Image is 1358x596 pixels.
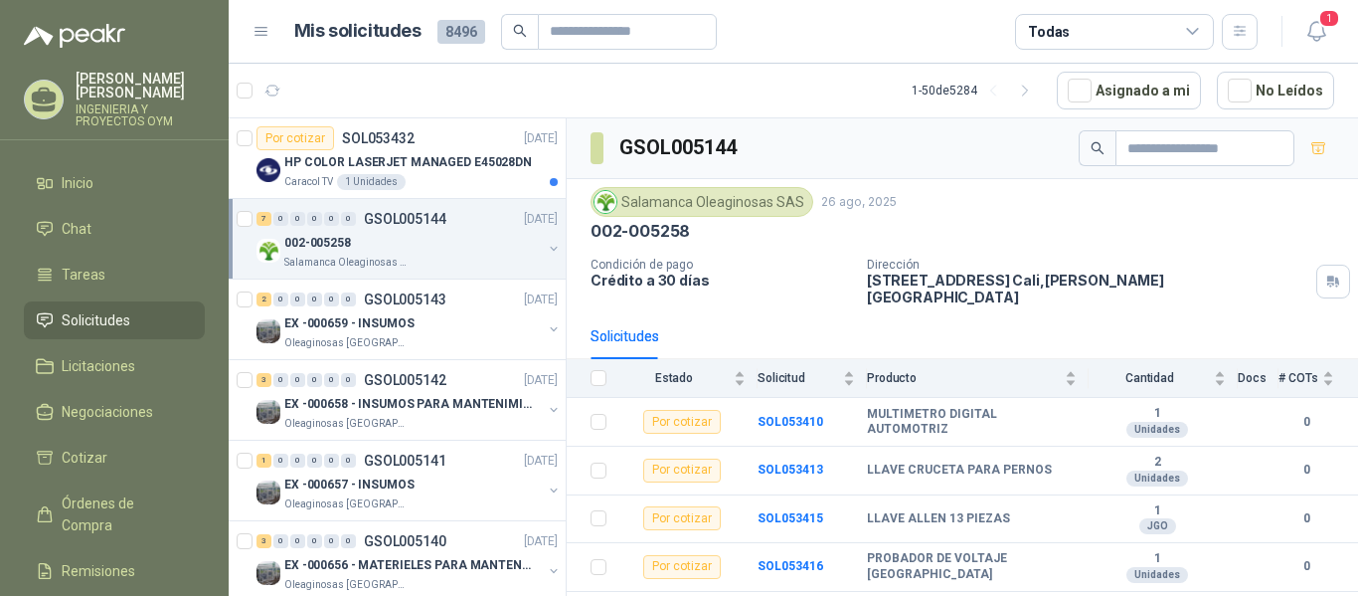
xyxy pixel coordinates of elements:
[758,359,867,398] th: Solicitud
[24,24,125,48] img: Logo peakr
[1089,455,1226,471] b: 2
[1057,72,1201,109] button: Asignado a mi
[284,234,351,253] p: 002-005258
[24,347,205,385] a: Licitaciones
[341,212,356,226] div: 0
[758,511,823,525] a: SOL053415
[758,371,839,385] span: Solicitud
[524,129,558,148] p: [DATE]
[758,559,823,573] b: SOL053416
[524,371,558,390] p: [DATE]
[24,210,205,248] a: Chat
[1278,557,1334,576] b: 0
[867,359,1089,398] th: Producto
[1089,551,1226,567] b: 1
[1238,359,1278,398] th: Docs
[591,258,851,272] p: Condición de pago
[324,212,339,226] div: 0
[513,24,527,38] span: search
[307,212,322,226] div: 0
[437,20,485,44] span: 8496
[284,314,415,333] p: EX -000659 - INSUMOS
[1217,72,1334,109] button: No Leídos
[591,221,690,242] p: 002-005258
[256,319,280,343] img: Company Logo
[273,534,288,548] div: 0
[284,255,410,271] p: Salamanca Oleaginosas SAS
[307,373,322,387] div: 0
[256,288,562,351] a: 2 0 0 0 0 0 GSOL005143[DATE] Company LogoEX -000659 - INSUMOSOleaginosas [GEOGRAPHIC_DATA][PERSON...
[1089,359,1238,398] th: Cantidad
[524,532,558,551] p: [DATE]
[256,207,562,271] a: 7 0 0 0 0 0 GSOL005144[DATE] Company Logo002-005258Salamanca Oleaginosas SAS
[364,373,446,387] p: GSOL005142
[307,534,322,548] div: 0
[643,506,721,530] div: Por cotizar
[284,335,410,351] p: Oleaginosas [GEOGRAPHIC_DATA][PERSON_NAME]
[256,481,280,504] img: Company Logo
[24,256,205,294] a: Tareas
[284,577,410,593] p: Oleaginosas [GEOGRAPHIC_DATA][PERSON_NAME]
[62,493,186,536] span: Órdenes de Compra
[364,212,446,226] p: GSOL005144
[342,131,415,145] p: SOL053432
[24,485,205,544] a: Órdenes de Compra
[24,439,205,477] a: Cotizar
[1126,422,1188,438] div: Unidades
[284,416,410,432] p: Oleaginosas [GEOGRAPHIC_DATA][PERSON_NAME]
[594,191,616,213] img: Company Logo
[273,373,288,387] div: 0
[758,463,823,477] a: SOL053413
[307,293,322,306] div: 0
[256,400,280,424] img: Company Logo
[867,272,1308,305] p: [STREET_ADDRESS] Cali , [PERSON_NAME][GEOGRAPHIC_DATA]
[76,103,205,127] p: INGENIERIA Y PROYECTOS OYM
[307,454,322,468] div: 0
[62,401,153,423] span: Negociaciones
[256,534,271,548] div: 3
[62,560,135,582] span: Remisiones
[290,212,305,226] div: 0
[867,551,1077,582] b: PROBADOR DE VOLTAJE [GEOGRAPHIC_DATA]
[867,511,1010,527] b: LLAVE ALLEN 13 PIEZAS
[324,373,339,387] div: 0
[62,355,135,377] span: Licitaciones
[284,476,415,495] p: EX -000657 - INSUMOS
[364,293,446,306] p: GSOL005143
[62,447,107,469] span: Cotizar
[324,454,339,468] div: 0
[62,264,105,286] span: Tareas
[324,293,339,306] div: 0
[290,454,305,468] div: 0
[591,325,659,347] div: Solicitudes
[1278,371,1318,385] span: # COTs
[341,534,356,548] div: 0
[256,449,562,512] a: 1 0 0 0 0 0 GSOL005141[DATE] Company LogoEX -000657 - INSUMOSOleaginosas [GEOGRAPHIC_DATA][PERSON...
[256,126,334,150] div: Por cotizar
[273,212,288,226] div: 0
[256,373,271,387] div: 3
[758,415,823,429] a: SOL053410
[1126,567,1188,583] div: Unidades
[290,293,305,306] div: 0
[76,72,205,99] p: [PERSON_NAME] [PERSON_NAME]
[1126,471,1188,487] div: Unidades
[284,153,532,172] p: HP COLOR LASERJET MANAGED E45028DN
[1028,21,1070,43] div: Todas
[1278,413,1334,432] b: 0
[364,534,446,548] p: GSOL005140
[290,534,305,548] div: 0
[256,454,271,468] div: 1
[256,529,562,593] a: 3 0 0 0 0 0 GSOL005140[DATE] Company LogoEX -000656 - MATERIELES PARA MANTENIMIENTO MECANICOleagi...
[284,497,410,512] p: Oleaginosas [GEOGRAPHIC_DATA][PERSON_NAME]
[284,395,532,414] p: EX -000658 - INSUMOS PARA MANTENIMIENTO MECANICO
[229,118,566,199] a: Por cotizarSOL053432[DATE] Company LogoHP COLOR LASERJET MANAGED E45028DNCaracol TV1 Unidades
[256,293,271,306] div: 2
[1139,518,1176,534] div: JGO
[256,158,280,182] img: Company Logo
[618,371,730,385] span: Estado
[273,454,288,468] div: 0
